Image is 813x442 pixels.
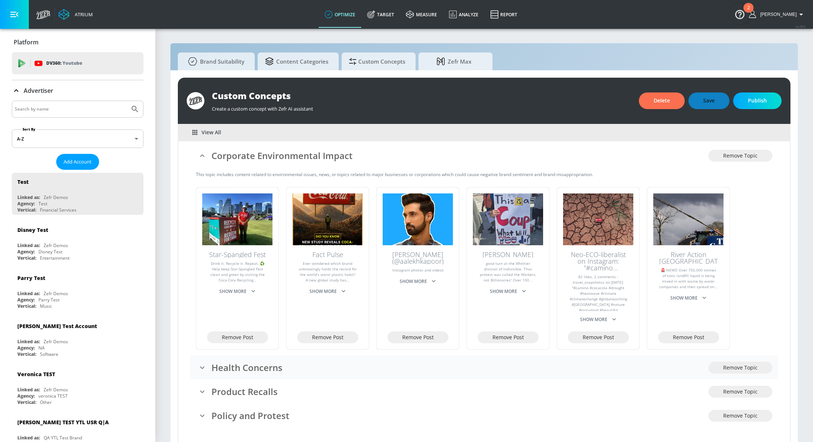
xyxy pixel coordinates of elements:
div: Linked as: [17,290,40,297]
div: Veronica TESTLinked as:Zefr DemosAgency:veronica TESTVertical:Other [12,365,143,407]
p: Advertiser [24,87,53,95]
div: Disney Test [17,226,48,233]
button: [PERSON_NAME] [749,10,806,19]
div: Vertical: [17,351,36,357]
button: Show more [577,313,619,325]
button: Show more [306,284,349,297]
div: Disney TestLinked as:Zefr DemosAgency:Disney TestVertical:Entertainment [12,221,143,263]
button: Publish [733,92,782,109]
div: Other [40,399,52,405]
div: Parry TestLinked as:Zefr DemosAgency:Parry TestVertical:Music [12,269,143,311]
div: Agency: [17,345,35,351]
div: Disney Test [38,249,62,255]
span: Remove Topic [723,411,758,421]
div: Vertical: [17,399,36,405]
div: DV360: Youtube [12,52,143,74]
button: Show more [487,284,529,297]
div: Music [40,303,52,309]
p: Platform [14,38,38,46]
div: Parry Test [38,297,60,303]
div: Zefr Demos [44,387,68,393]
p: DV360: [46,59,82,67]
img: Aalekh Kapoor (@aalekhkapoor) [383,193,453,245]
div: Debbie Sens [479,251,537,258]
div: Custom Concepts [212,90,631,102]
div: Neo-ECO-liberalist on Instagram: "#camino #cocacola #drought #heatwave #climate #climatechange #g... [569,251,627,271]
span: Zefr Max [426,53,482,70]
span: Show more [490,287,526,295]
div: Vertical: [17,255,36,261]
a: Atrium [58,9,93,20]
button: expand [196,409,209,422]
div: [PERSON_NAME] Test AccountLinked as:Zefr DemosAgency:NAVertical:Software [12,317,143,359]
span: View All [193,128,221,137]
div: Linked as: [17,194,40,200]
input: Search by name [15,104,127,114]
span: Remove Topic [723,151,758,161]
button: Remove Post [297,331,358,344]
span: Show more [309,287,346,295]
div: Fact Pulse [298,251,357,258]
div: Star-Spangled Fest [208,251,267,258]
div: Agency: [17,249,35,255]
div: Linked as: [17,242,40,249]
button: Show more [667,291,709,304]
img: River Action UK [653,193,724,245]
span: Remove Post [222,333,253,342]
a: Analyze [443,1,484,28]
span: Custom Concepts [349,53,405,70]
div: Agency: [17,297,35,303]
div: Agency: [17,200,35,207]
span: Add Account [64,158,92,166]
p: Drink it. Recycle it. Repeat. ♻️ Help keep Star-Spangled Fest clean and green by visiting the Coc... [208,261,267,283]
div: Agency: [17,393,35,399]
p: Youtube [62,59,82,67]
div: veronica TEST [38,393,68,399]
img: Neo-ECO-liberalist on Instagram: "#camino #cocacola #drought #heatwave #climate #climatechange #g... [563,193,633,245]
button: Remove Post [478,331,539,344]
div: Zefr Demos [44,194,68,200]
div: TestLinked as:Zefr DemosAgency:TestVertical:Financial Services [12,173,143,215]
div: Vertical: [17,303,36,309]
div: Test [17,178,28,185]
div: Test [38,200,47,207]
button: Remove Post [387,331,448,344]
a: Target [361,1,400,28]
div: Aalekh Kapoor (@aalekhkapoor) [389,251,447,264]
span: v 4.28.0 [795,24,806,28]
div: Financial Services [40,207,77,213]
button: Remove Post [207,331,268,344]
button: expand [196,361,209,374]
a: optimize [319,1,361,28]
div: Linked as: [17,435,40,441]
div: NA [38,345,45,351]
p: Ever wondered which brand unknowingly holds the record for the world’s worst plastic habit? A new... [298,261,357,283]
span: Remove Post [583,333,614,342]
h3: Policy and Protest [211,409,708,422]
label: Sort By [21,127,37,132]
div: Atrium [72,11,93,18]
button: Remove Topic [708,410,772,422]
span: Delete [654,96,670,105]
div: [PERSON_NAME] Test Account [17,323,97,330]
button: Remove Topic [708,362,772,374]
span: Remove Topic [723,363,758,372]
div: QA YTL Test Brand [44,435,82,441]
a: Report [484,1,523,28]
span: Publish [748,96,767,105]
div: Veronica TEST [17,371,55,378]
img: Fact Pulse [292,193,363,245]
img: Star-Spangled Fest [202,193,272,245]
span: Content Categories [265,53,328,70]
span: login as: rob.greenberg@zefr.com [757,12,797,17]
button: Show more [397,274,439,287]
div: River Action UK [659,251,718,264]
p: good turn at the Whittier division of Indivisible. Thus protest was called the Workers, not Billi... [479,261,537,283]
button: Remove Post [568,331,629,344]
img: Debbie Sens [473,193,543,245]
p: 82 likes, 2 comments - travel_snapshotss on [DATE]: "#camino #cocacola #drought #heatwave #climat... [569,274,627,311]
span: Remove Topic [723,387,758,397]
